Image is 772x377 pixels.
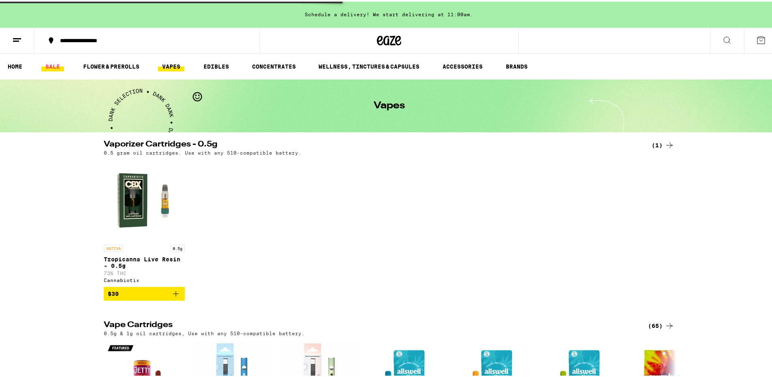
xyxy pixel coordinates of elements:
[5,6,58,12] span: Hi. Need any help?
[104,276,185,281] div: Cannabiotix
[438,60,487,70] a: ACCESSORIES
[108,289,119,295] span: $30
[652,139,674,149] a: (1)
[79,60,143,70] a: FLOWER & PREROLLS
[104,269,185,274] p: 73% THC
[248,60,300,70] a: CONCENTRATES
[104,158,185,239] img: Cannabiotix - Tropicanna Live Resin - 0.5g
[104,139,635,149] h2: Vaporizer Cartridges - 0.5g
[0,0,443,59] button: Redirect to URL
[104,329,305,334] p: 0.5g & 1g oil cartridges, Use with any 510-compatible battery.
[314,60,423,70] a: WELLNESS, TINCTURES & CAPSULES
[104,158,185,285] a: Open page for Tropicanna Live Resin - 0.5g from Cannabiotix
[104,243,123,250] p: SATIVA
[199,60,233,70] a: EDIBLES
[648,319,674,329] a: (65)
[170,243,185,250] p: 0.5g
[158,60,184,70] a: VAPES
[502,60,532,70] a: BRANDS
[104,319,635,329] h2: Vape Cartridges
[374,99,405,109] h1: Vapes
[4,60,26,70] a: HOME
[104,285,185,299] button: Add to bag
[104,149,302,154] p: 0.5 gram oil cartridges. Use with any 510-compatible battery.
[41,60,64,70] a: SALE
[104,254,185,267] p: Tropicanna Live Resin - 0.5g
